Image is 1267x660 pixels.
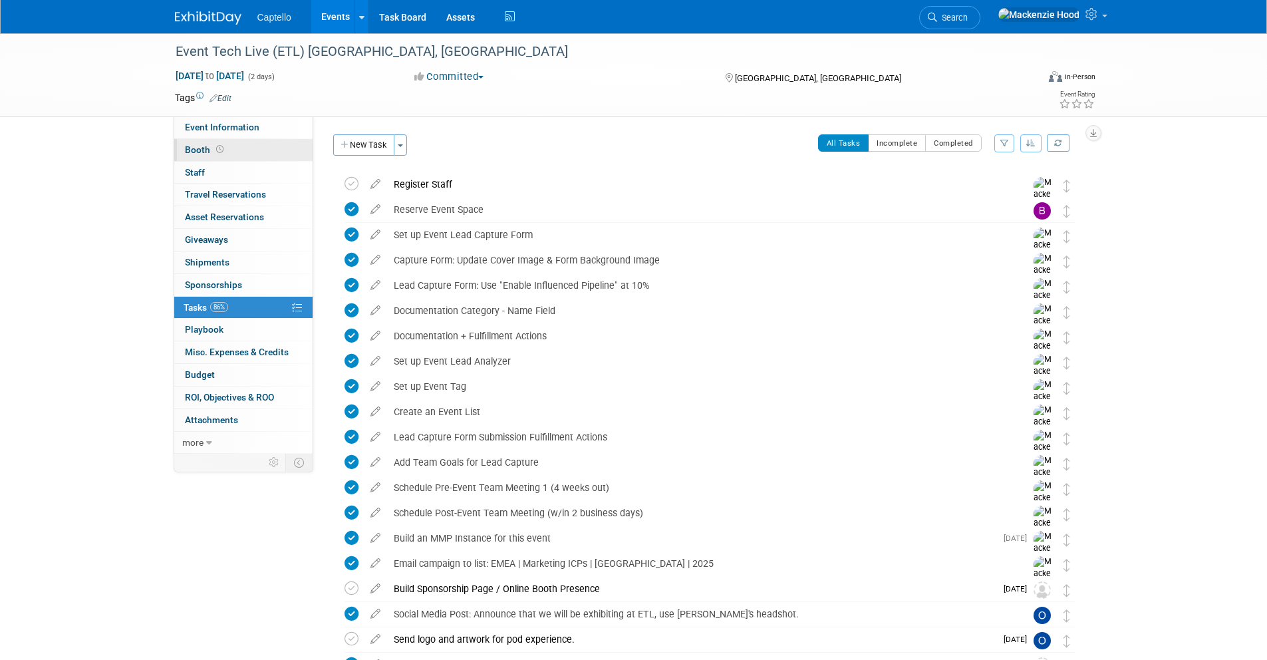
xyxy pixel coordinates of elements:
[174,274,313,296] a: Sponsorships
[364,482,387,494] a: edit
[387,375,1007,398] div: Set up Event Tag
[185,347,289,357] span: Misc. Expenses & Credits
[185,257,229,267] span: Shipments
[937,13,968,23] span: Search
[1063,205,1070,218] i: Move task
[364,532,387,544] a: edit
[1063,281,1070,293] i: Move task
[1034,531,1054,578] img: Mackenzie Hood
[185,189,266,200] span: Travel Reservations
[182,437,204,448] span: more
[1034,278,1054,325] img: Mackenzie Hood
[998,7,1080,22] img: Mackenzie Hood
[387,350,1007,373] div: Set up Event Lead Analyzer
[1034,405,1054,452] img: Mackenzie Hood
[1034,329,1054,376] img: Mackenzie Hood
[174,251,313,273] a: Shipments
[1063,584,1070,597] i: Move task
[387,274,1007,297] div: Lead Capture Form: Use "Enable Influenced Pipeline" at 10%
[174,319,313,341] a: Playbook
[1034,177,1054,224] img: Mackenzie Hood
[1004,584,1034,593] span: [DATE]
[1034,556,1054,603] img: Mackenzie Hood
[387,603,1007,625] div: Social Media Post: Announce that we will be exhibiting at ETL, use [PERSON_NAME]'s headshot.
[263,454,286,471] td: Personalize Event Tab Strip
[1059,91,1095,98] div: Event Rating
[1063,559,1070,572] i: Move task
[1063,483,1070,496] i: Move task
[285,454,313,471] td: Toggle Event Tabs
[1034,607,1051,624] img: Owen Ellison
[174,409,313,431] a: Attachments
[174,206,313,228] a: Asset Reservations
[1063,255,1070,268] i: Move task
[1064,72,1095,82] div: In-Person
[387,577,996,600] div: Build Sponsorship Page / Online Booth Presence
[174,184,313,206] a: Travel Reservations
[387,401,1007,423] div: Create an Event List
[1063,357,1070,369] i: Move task
[1063,508,1070,521] i: Move task
[185,167,205,178] span: Staff
[387,299,1007,322] div: Documentation Category - Name Field
[1034,379,1054,426] img: Mackenzie Hood
[1063,331,1070,344] i: Move task
[1034,430,1054,477] img: Mackenzie Hood
[175,91,231,104] td: Tags
[364,305,387,317] a: edit
[1034,506,1054,553] img: Mackenzie Hood
[174,162,313,184] a: Staff
[174,341,313,363] a: Misc. Expenses & Credits
[959,69,1096,89] div: Event Format
[387,502,1007,524] div: Schedule Post-Event Team Meeting (w/in 2 business days)
[185,369,215,380] span: Budget
[387,249,1007,271] div: Capture Form: Update Cover Image & Form Background Image
[364,456,387,468] a: edit
[387,426,1007,448] div: Lead Capture Form Submission Fulfillment Actions
[1034,455,1054,502] img: Mackenzie Hood
[185,414,238,425] span: Attachments
[174,387,313,409] a: ROI, Objectives & ROO
[210,94,231,103] a: Edit
[185,279,242,290] span: Sponsorships
[1047,134,1069,152] a: Refresh
[1063,432,1070,445] i: Move task
[364,583,387,595] a: edit
[1034,632,1051,649] img: Owen Ellison
[364,381,387,393] a: edit
[387,451,1007,474] div: Add Team Goals for Lead Capture
[174,116,313,138] a: Event Information
[213,144,226,154] span: Booth not reserved yet
[210,302,228,312] span: 86%
[171,40,1018,64] div: Event Tech Live (ETL) [GEOGRAPHIC_DATA], [GEOGRAPHIC_DATA]
[919,6,980,29] a: Search
[387,628,996,651] div: Send logo and artwork for pod experience.
[333,134,394,156] button: New Task
[1034,581,1051,599] img: Unassigned
[1063,609,1070,622] i: Move task
[364,279,387,291] a: edit
[1034,202,1051,220] img: Brad Froese
[185,234,228,245] span: Giveaways
[410,70,489,84] button: Committed
[1034,253,1054,300] img: Mackenzie Hood
[1063,407,1070,420] i: Move task
[387,552,1007,575] div: Email campaign to list: EMEA | Marketing ICPs | [GEOGRAPHIC_DATA] | 2025
[735,73,901,83] span: [GEOGRAPHIC_DATA], [GEOGRAPHIC_DATA]
[387,173,1007,196] div: Register Staff
[364,229,387,241] a: edit
[185,144,226,155] span: Booth
[1004,635,1034,644] span: [DATE]
[1034,303,1054,351] img: Mackenzie Hood
[364,204,387,216] a: edit
[1063,230,1070,243] i: Move task
[174,139,313,161] a: Booth
[364,608,387,620] a: edit
[175,11,241,25] img: ExhibitDay
[364,406,387,418] a: edit
[1034,228,1054,275] img: Mackenzie Hood
[204,71,216,81] span: to
[1063,534,1070,546] i: Move task
[387,224,1007,246] div: Set up Event Lead Capture Form
[387,527,996,550] div: Build an MMP Instance for this event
